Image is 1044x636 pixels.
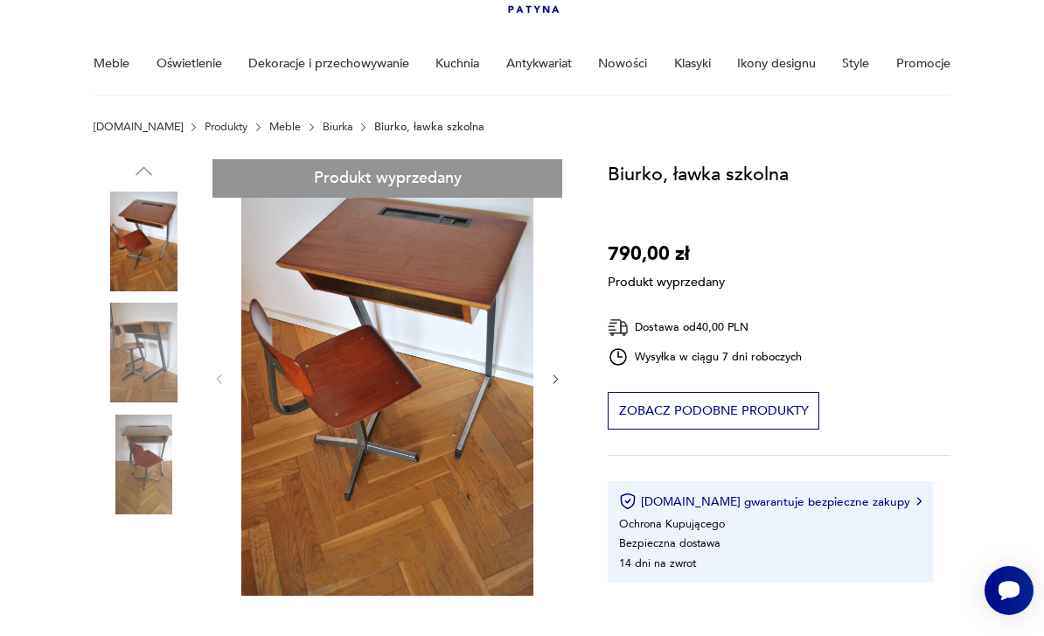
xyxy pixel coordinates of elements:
[619,535,720,551] li: Bezpieczna dostawa
[608,317,802,339] div: Dostawa od 40,00 PLN
[896,33,950,94] a: Promocje
[619,493,921,510] button: [DOMAIN_NAME] gwarantuje bezpieczne zakupy
[619,493,637,510] img: Ikona certyfikatu
[94,33,129,94] a: Meble
[598,33,647,94] a: Nowości
[269,121,301,133] a: Meble
[608,346,802,367] div: Wysyłka w ciągu 7 dni roboczych
[435,33,479,94] a: Kuchnia
[506,33,572,94] a: Antykwariat
[916,497,922,506] img: Ikona strzałki w prawo
[619,516,725,532] li: Ochrona Kupującego
[374,121,484,133] p: Biurko, ławka szkolna
[737,33,816,94] a: Ikony designu
[608,159,789,189] h1: Biurko, ławka szkolna
[619,556,696,571] li: 14 dni na zwrot
[608,392,819,429] button: Zobacz podobne produkty
[205,121,247,133] a: Produkty
[842,33,869,94] a: Style
[674,33,711,94] a: Klasyki
[608,317,629,339] img: Ikona dostawy
[157,33,222,94] a: Oświetlenie
[608,269,725,291] p: Produkt wyprzedany
[985,566,1034,615] iframe: Smartsupp widget button
[323,121,353,133] a: Biurka
[94,121,183,133] a: [DOMAIN_NAME]
[248,33,409,94] a: Dekoracje i przechowywanie
[608,239,725,269] p: 790,00 zł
